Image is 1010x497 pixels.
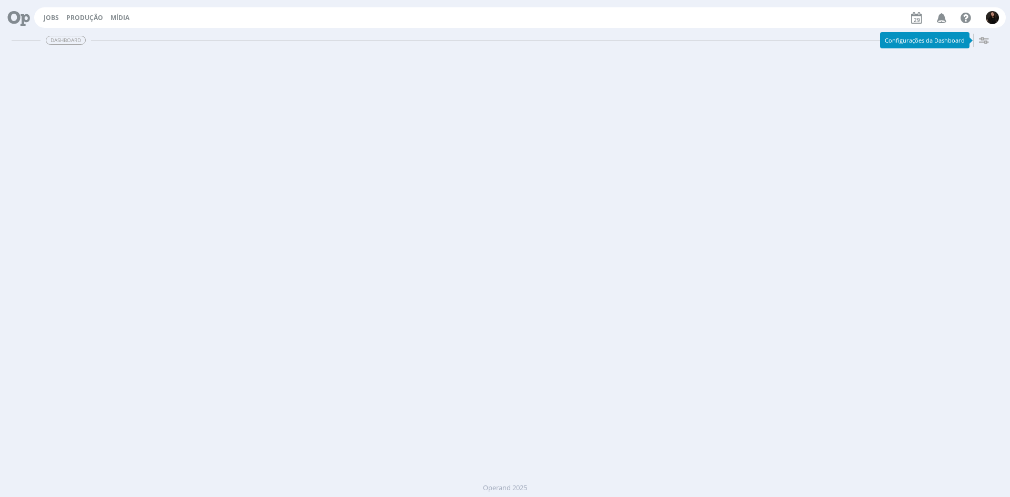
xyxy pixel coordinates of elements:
[986,11,999,24] img: S
[41,14,62,22] button: Jobs
[107,14,133,22] button: Mídia
[110,13,129,22] a: Mídia
[66,13,103,22] a: Produção
[44,13,59,22] a: Jobs
[63,14,106,22] button: Produção
[985,8,999,27] button: S
[880,32,969,48] div: Configurações da Dashboard
[46,36,86,45] span: Dashboard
